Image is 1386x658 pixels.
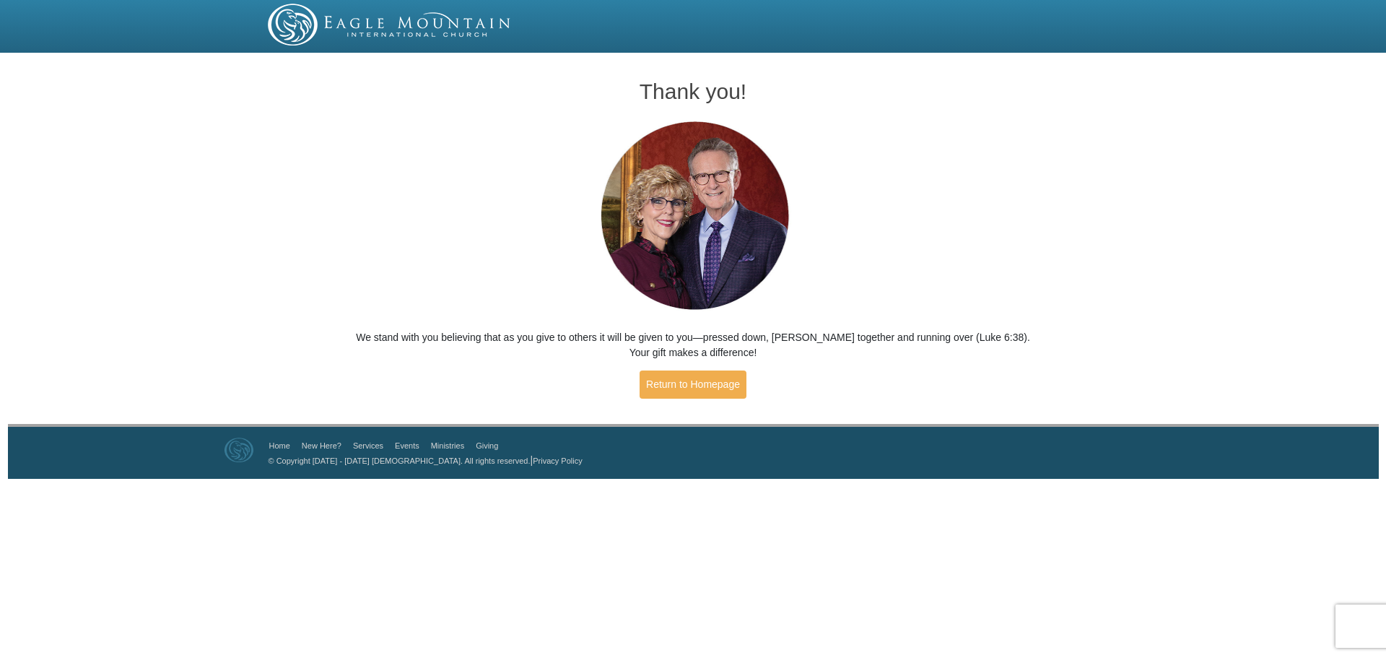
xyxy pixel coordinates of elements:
a: Privacy Policy [533,456,582,465]
a: Services [353,441,383,450]
a: Return to Homepage [640,371,746,399]
h1: Thank you! [354,79,1032,103]
a: Giving [476,441,498,450]
img: EMIC [268,4,512,46]
img: Pastors George and Terri Pearsons [587,117,800,316]
a: Events [395,441,419,450]
p: We stand with you believing that as you give to others it will be given to you—pressed down, [PER... [354,330,1032,360]
img: Eagle Mountain International Church [225,438,253,462]
a: Ministries [431,441,464,450]
a: New Here? [302,441,341,450]
p: | [263,453,583,468]
a: © Copyright [DATE] - [DATE] [DEMOGRAPHIC_DATA]. All rights reserved. [269,456,531,465]
a: Home [269,441,290,450]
